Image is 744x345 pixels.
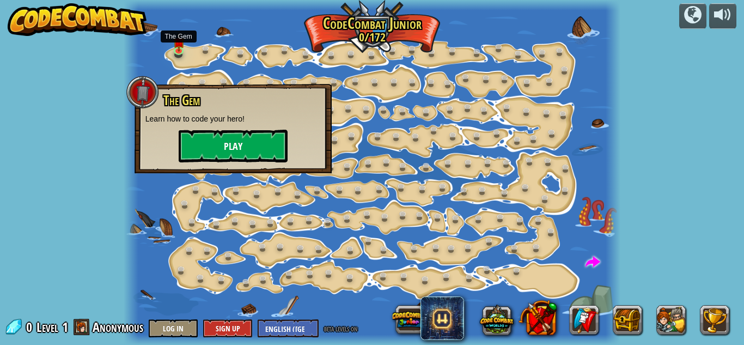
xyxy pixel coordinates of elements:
span: Level [36,318,58,336]
img: CodeCombat - Learn how to code by playing a game [8,3,147,36]
span: 0 [26,318,35,336]
button: Play [179,130,288,162]
span: The Gem [163,91,200,110]
button: Log In [149,319,198,337]
button: Campaigns [679,3,706,29]
span: 1 [62,318,68,336]
span: Anonymous [93,318,143,336]
p: Learn how to code your hero! [145,113,321,124]
span: beta levels on [324,323,357,334]
button: Sign Up [203,319,252,337]
button: Adjust volume [709,3,736,29]
img: level-banner-unstarted.png [173,32,184,52]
